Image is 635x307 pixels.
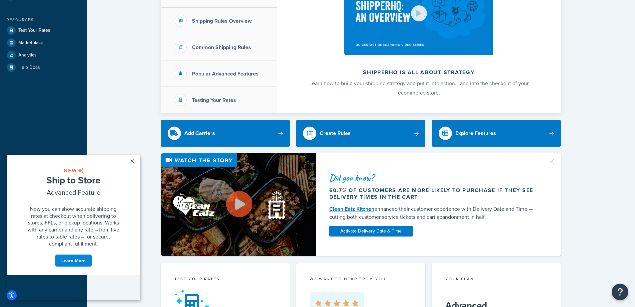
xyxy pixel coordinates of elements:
[48,99,85,112] a: Learn More
[329,187,540,200] div: 60.7% of customers are more likely to purchase if they see delivery times in the cart
[21,50,113,92] span: Now you can show accurate shipping rates at checkout when delivering to stores, FFLs, or pickup l...
[40,32,94,42] span: Advanced Feature
[5,49,82,61] a: Analytics
[329,173,540,182] div: Did you know?
[5,37,82,49] a: Marketplace
[445,276,548,284] div: Your Plan
[329,205,540,221] div: enhanced their customer experience with Delivery Date and Time — cutting both customer service ti...
[309,80,529,97] span: Learn how to build your shipping strategy and put it into action… and into the checkout of your e...
[5,17,82,23] div: Resources
[161,153,316,256] img: Video thumbnail
[296,120,425,147] a: Create Rules
[192,44,251,50] h3: Common Shipping Rules
[161,120,290,147] a: Add Carriers
[18,65,40,70] span: Help Docs
[184,129,215,138] div: Add Carriers
[192,97,236,103] h3: Testing Your Rates
[432,120,561,147] a: Explore Features
[40,18,94,32] span: Ship to Store
[192,71,259,77] h3: Popular Advanced Features
[5,61,82,73] a: Help Docs
[310,276,412,282] p: we want to hear from you
[18,52,37,58] span: Analytics
[5,24,82,36] a: Test Your Rates
[295,69,543,75] h2: ShipperHQ is all about strategy
[320,129,351,138] div: Create Rules
[455,129,496,138] div: Explore Features
[192,18,252,24] h3: Shipping Rules Overview
[329,226,413,237] a: Activate Delivery Date & Time
[18,28,50,33] span: Test Your Rates
[18,40,43,46] span: Marketplace
[329,205,374,213] a: Clean Eatz Kitchen
[174,276,277,284] div: Test your rates
[612,284,628,300] button: Open Resource Center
